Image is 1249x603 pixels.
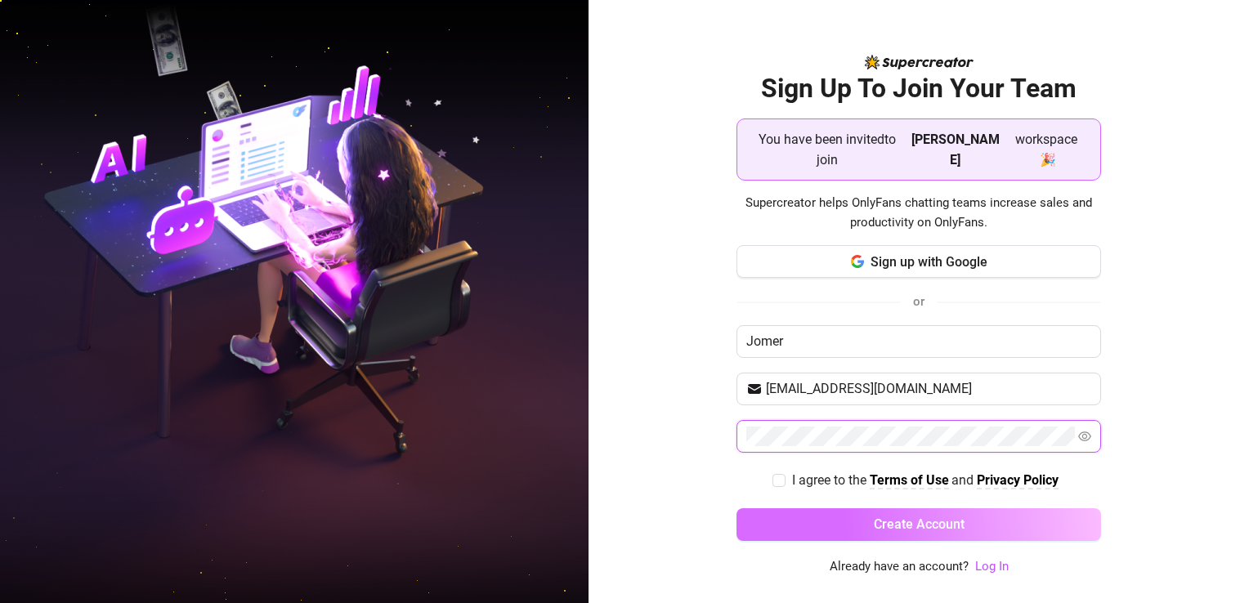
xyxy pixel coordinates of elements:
[975,557,1009,577] a: Log In
[951,472,977,488] span: and
[736,194,1101,232] span: Supercreator helps OnlyFans chatting teams increase sales and productivity on OnlyFans.
[911,132,1000,167] strong: [PERSON_NAME]
[1078,430,1091,443] span: eye
[975,559,1009,574] a: Log In
[977,472,1059,488] strong: Privacy Policy
[977,472,1059,489] a: Privacy Policy
[750,129,905,170] span: You have been invited to join
[870,472,949,488] strong: Terms of Use
[870,472,949,489] a: Terms of Use
[871,254,987,270] span: Sign up with Google
[874,516,965,532] span: Create Account
[766,379,1091,399] input: Your email
[913,294,924,309] span: or
[736,72,1101,105] h2: Sign Up To Join Your Team
[1006,129,1087,170] span: workspace 🎉
[865,55,974,69] img: logo-BBDzfeDw.svg
[736,325,1101,358] input: Enter your Name
[792,472,870,488] span: I agree to the
[736,245,1101,278] button: Sign up with Google
[830,557,969,577] span: Already have an account?
[736,508,1101,541] button: Create Account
